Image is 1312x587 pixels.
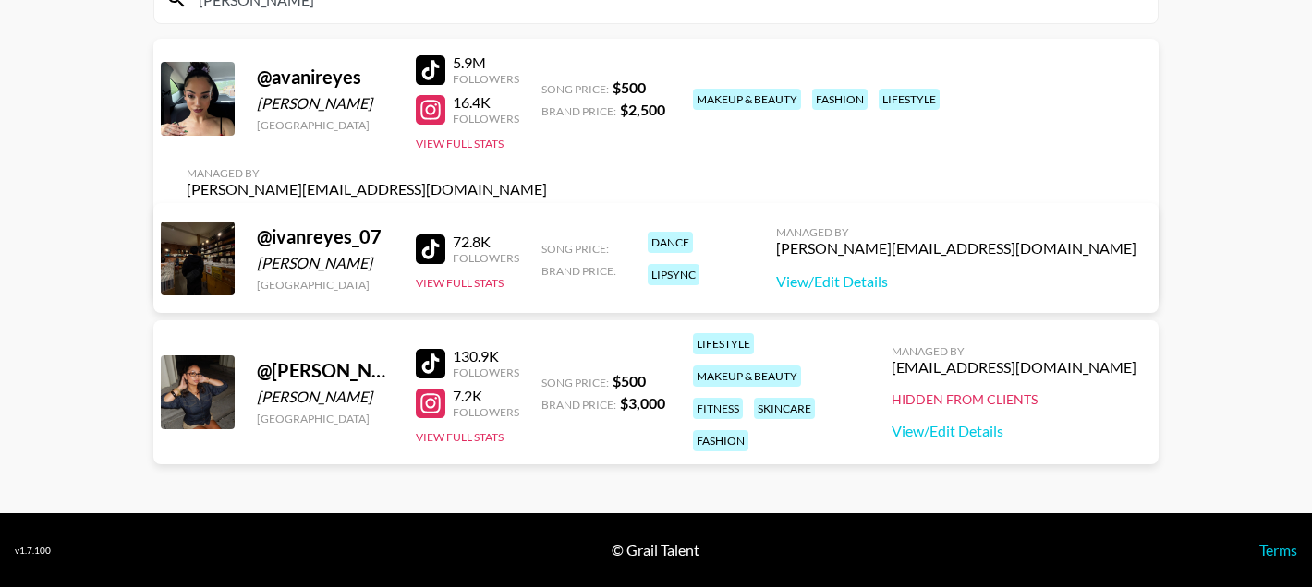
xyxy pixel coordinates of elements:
[613,78,646,96] strong: $ 500
[453,365,519,379] div: Followers
[541,242,609,256] span: Song Price:
[257,118,394,132] div: [GEOGRAPHIC_DATA]
[892,358,1136,377] div: [EMAIL_ADDRESS][DOMAIN_NAME]
[541,376,609,389] span: Song Price:
[613,372,646,389] strong: $ 500
[257,94,394,113] div: [PERSON_NAME]
[453,54,519,72] div: 5.9M
[453,405,519,419] div: Followers
[257,388,394,406] div: [PERSON_NAME]
[892,422,1136,440] a: View/Edit Details
[648,264,699,285] div: lipsync
[257,412,394,425] div: [GEOGRAPHIC_DATA]
[693,398,743,419] div: fitness
[541,264,616,278] span: Brand Price:
[612,541,699,559] div: © Grail Talent
[453,93,519,112] div: 16.4K
[892,344,1136,358] div: Managed By
[693,89,801,110] div: makeup & beauty
[541,82,609,96] span: Song Price:
[453,233,519,251] div: 72.8K
[776,272,1136,291] a: View/Edit Details
[453,112,519,126] div: Followers
[776,239,1136,258] div: [PERSON_NAME][EMAIL_ADDRESS][DOMAIN_NAME]
[257,66,394,89] div: @ avanireyes
[416,276,504,290] button: View Full Stats
[453,72,519,86] div: Followers
[693,333,754,354] div: lifestyle
[620,101,665,118] strong: $ 2,500
[541,398,616,412] span: Brand Price:
[257,254,394,272] div: [PERSON_NAME]
[15,545,51,557] div: v 1.7.100
[879,89,940,110] div: lifestyle
[453,251,519,265] div: Followers
[693,430,748,451] div: fashion
[892,391,1136,408] div: Hidden from Clients
[1259,541,1297,558] a: Terms
[541,104,616,118] span: Brand Price:
[187,166,547,180] div: Managed By
[416,137,504,150] button: View Full Stats
[416,430,504,444] button: View Full Stats
[257,225,394,248] div: @ ivanreyes_07
[257,278,394,292] div: [GEOGRAPHIC_DATA]
[648,232,693,253] div: dance
[187,180,547,198] div: [PERSON_NAME][EMAIL_ADDRESS][DOMAIN_NAME]
[812,89,868,110] div: fashion
[453,387,519,405] div: 7.2K
[453,347,519,365] div: 130.9K
[693,365,801,387] div: makeup & beauty
[257,359,394,382] div: @ [PERSON_NAME].[PERSON_NAME]
[776,225,1136,239] div: Managed By
[620,394,665,412] strong: $ 3,000
[754,398,815,419] div: skincare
